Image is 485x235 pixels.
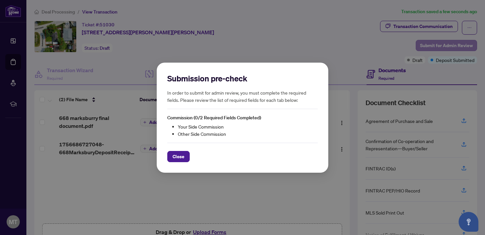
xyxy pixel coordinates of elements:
span: Commission (0/2 Required Fields Completed) [167,115,261,121]
li: Other Side Commission [178,130,318,137]
span: Close [173,151,184,162]
li: Your Side Commission [178,123,318,130]
h5: In order to submit for admin review, you must complete the required fields. Please review the lis... [167,89,318,103]
button: Close [167,151,190,162]
h2: Submission pre-check [167,73,318,84]
button: Open asap [459,212,478,232]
